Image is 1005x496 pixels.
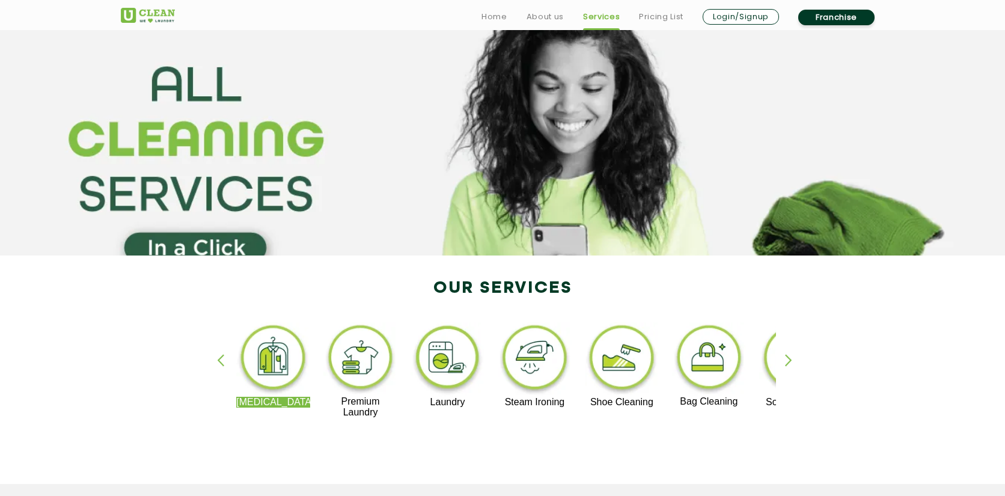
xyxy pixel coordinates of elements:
[121,8,175,23] img: UClean Laundry and Dry Cleaning
[498,322,572,397] img: steam_ironing_11zon.webp
[583,10,620,24] a: Services
[759,322,833,397] img: sofa_cleaning_11zon.webp
[672,322,746,396] img: bag_cleaning_11zon.webp
[498,397,572,408] p: Steam Ironing
[323,322,397,396] img: premium_laundry_cleaning_11zon.webp
[481,10,507,24] a: Home
[639,10,683,24] a: Pricing List
[236,322,310,397] img: dry_cleaning_11zon.webp
[236,397,310,408] p: [MEDICAL_DATA]
[703,9,779,25] a: Login/Signup
[759,397,833,408] p: Sofa Cleaning
[585,322,659,397] img: shoe_cleaning_11zon.webp
[323,396,397,418] p: Premium Laundry
[672,396,746,407] p: Bag Cleaning
[585,397,659,408] p: Shoe Cleaning
[798,10,875,25] a: Franchise
[411,322,484,397] img: laundry_cleaning_11zon.webp
[411,397,484,408] p: Laundry
[527,10,564,24] a: About us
